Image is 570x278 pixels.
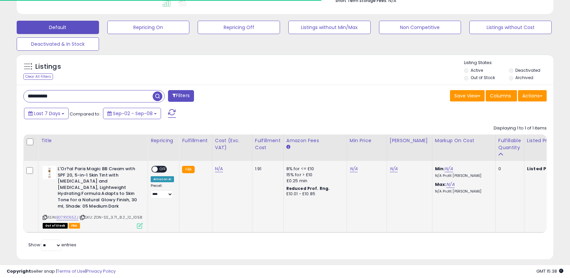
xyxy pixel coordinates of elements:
button: Non Competitive [379,21,461,34]
span: OFF [158,167,168,172]
span: Columns [490,92,511,99]
div: [PERSON_NAME] [390,137,429,144]
a: N/A [350,166,358,172]
p: Listing States: [464,60,553,66]
span: 2025-09-16 15:38 GMT [536,268,563,274]
div: Fulfillment Cost [255,137,281,151]
button: Last 7 Days [24,108,69,119]
div: Min Price [350,137,384,144]
div: Preset: [151,184,174,199]
span: FBA [69,223,80,229]
div: Displaying 1 to 1 of 1 items [494,125,547,131]
div: Fulfillment [182,137,209,144]
button: Default [17,21,99,34]
div: 15% for > £10 [286,172,342,178]
div: Clear All Filters [23,73,53,80]
button: Actions [518,90,547,101]
div: Fulfillable Quantity [498,137,521,151]
b: Listed Price: [527,166,557,172]
img: 31twXTZacoL._SL40_.jpg [43,166,56,179]
button: Filters [168,90,194,102]
button: Sep-02 - Sep-08 [103,108,161,119]
a: N/A [446,181,454,188]
b: Reduced Prof. Rng. [286,186,330,191]
button: Repricing On [107,21,190,34]
span: Last 7 Days [34,110,60,117]
div: 1.91 [255,166,278,172]
div: £10.01 - £10.85 [286,191,342,197]
label: Deactivated [515,67,540,73]
a: N/A [445,166,453,172]
small: Amazon Fees. [286,144,290,150]
div: Title [41,137,145,144]
a: Terms of Use [57,268,85,274]
div: £0.25 min [286,178,342,184]
a: N/A [390,166,398,172]
span: Compared to: [70,111,100,117]
h5: Listings [35,62,61,71]
div: Repricing [151,137,176,144]
div: ASIN: [43,166,143,228]
b: Max: [435,181,447,188]
a: B07R1D55ZJ [56,215,78,220]
div: seller snap | | [7,268,116,275]
div: 0 [498,166,519,172]
label: Out of Stock [471,75,495,80]
button: Repricing Off [198,21,280,34]
button: Listings without Cost [469,21,552,34]
div: Markup on Cost [435,137,493,144]
b: L'Or?al Paris Magic BB Cream with SPF 20, 5-in-1 Skin Tint with [MEDICAL_DATA] and [MEDICAL_DATA]... [58,166,139,211]
div: Cost (Exc. VAT) [215,137,249,151]
div: 8% for <= £10 [286,166,342,172]
p: N/A Profit [PERSON_NAME] [435,174,490,178]
button: Columns [486,90,517,101]
span: Show: entries [28,242,76,248]
a: Privacy Policy [86,268,116,274]
p: N/A Profit [PERSON_NAME] [435,189,490,194]
button: Save View [450,90,485,101]
div: Amazon AI [151,176,174,182]
span: | SKU: ZON-SS_3.71_8.2_12_1058 [79,215,142,220]
button: Listings without Min/Max [288,21,371,34]
b: Min: [435,166,445,172]
th: The percentage added to the cost of goods (COGS) that forms the calculator for Min & Max prices. [432,134,495,161]
small: FBA [182,166,194,173]
span: All listings that are currently out of stock and unavailable for purchase on Amazon [43,223,68,229]
a: N/A [215,166,223,172]
label: Active [471,67,483,73]
div: Amazon Fees [286,137,344,144]
label: Archived [515,75,533,80]
span: Sep-02 - Sep-08 [113,110,153,117]
button: Deactivated & In Stock [17,37,99,51]
strong: Copyright [7,268,31,274]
